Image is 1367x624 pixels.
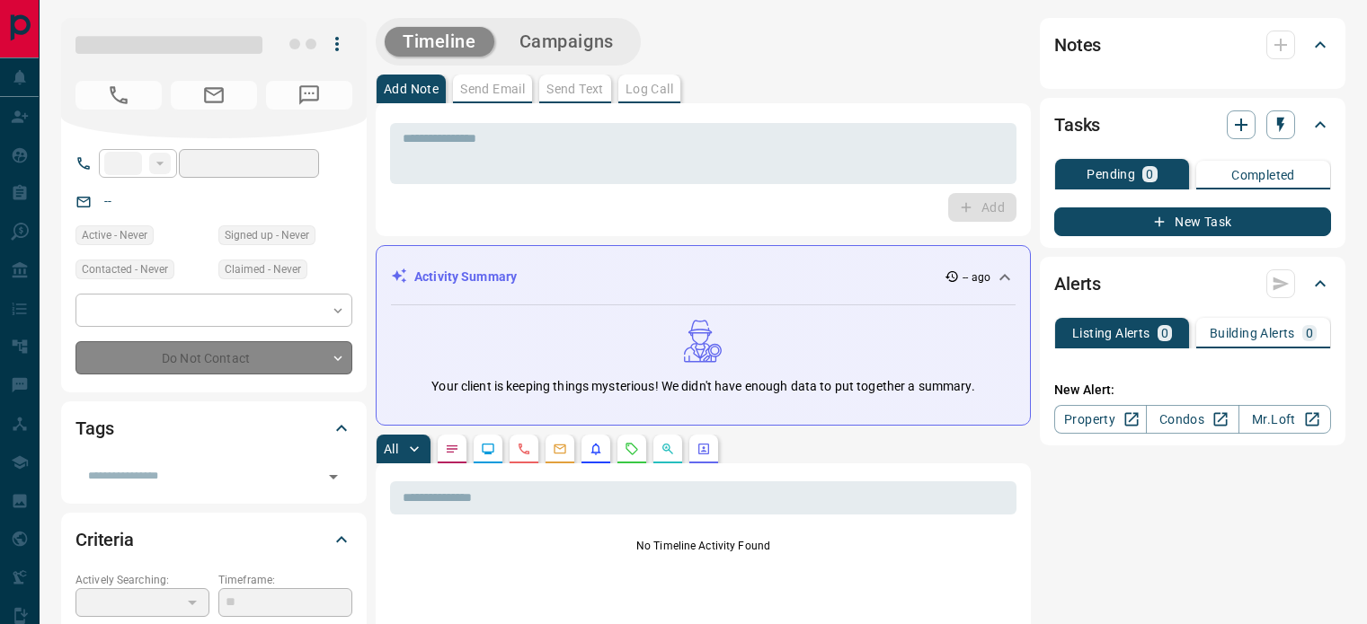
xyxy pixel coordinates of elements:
[75,81,162,110] span: No Number
[1054,381,1331,400] p: New Alert:
[963,269,990,286] p: -- ago
[481,442,495,456] svg: Lead Browsing Activity
[82,260,168,278] span: Contacted - Never
[225,260,301,278] span: Claimed - Never
[1072,327,1150,339] p: Listing Alerts
[1087,168,1135,180] p: Pending
[553,442,567,456] svg: Emails
[1306,327,1313,339] p: 0
[104,194,111,208] a: --
[75,572,209,588] p: Actively Searching:
[225,226,309,244] span: Signed up - Never
[390,538,1016,554] p: No Timeline Activity Found
[384,83,439,95] p: Add Note
[75,518,352,561] div: Criteria
[1161,327,1168,339] p: 0
[661,442,675,456] svg: Opportunities
[321,464,346,489] button: Open
[1231,169,1295,181] p: Completed
[218,572,352,588] p: Timeframe:
[82,226,147,244] span: Active - Never
[1054,262,1331,305] div: Alerts
[75,341,352,374] div: Do Not Contact
[1054,207,1331,236] button: New Task
[1054,31,1101,59] h2: Notes
[502,27,632,57] button: Campaigns
[1210,327,1295,339] p: Building Alerts
[385,27,494,57] button: Timeline
[75,414,113,443] h2: Tags
[625,442,639,456] svg: Requests
[1146,405,1238,434] a: Condos
[1054,103,1331,146] div: Tasks
[384,443,398,455] p: All
[414,268,517,286] p: Activity Summary
[171,81,257,110] span: No Email
[1238,405,1331,434] a: Mr.Loft
[589,442,603,456] svg: Listing Alerts
[75,525,134,554] h2: Criteria
[431,377,974,396] p: Your client is keeping things mysterious! We didn't have enough data to put together a summary.
[266,81,352,110] span: No Number
[391,260,1016,294] div: Activity Summary-- ago
[517,442,531,456] svg: Calls
[445,442,459,456] svg: Notes
[1054,23,1331,66] div: Notes
[697,442,711,456] svg: Agent Actions
[1146,168,1153,180] p: 0
[75,407,352,450] div: Tags
[1054,110,1100,139] h2: Tasks
[1054,405,1147,434] a: Property
[1054,269,1101,298] h2: Alerts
